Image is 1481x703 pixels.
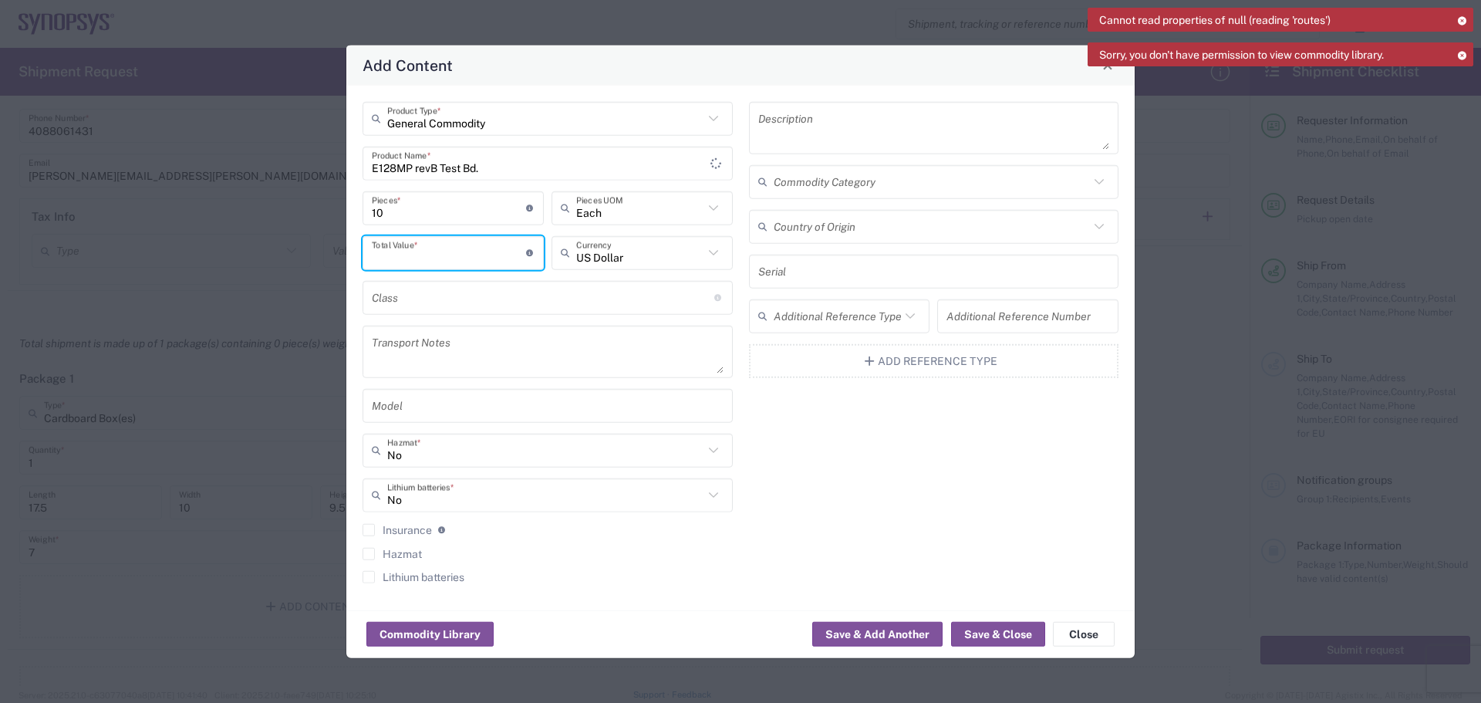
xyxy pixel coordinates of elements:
span: Sorry, you don't have permission to view commodity library. [1099,48,1384,62]
button: Close [1053,622,1115,647]
button: Add Reference Type [749,343,1119,377]
label: Insurance [363,523,432,536]
button: Save & Close [951,622,1045,647]
button: Commodity Library [366,622,494,647]
label: Lithium batteries [363,570,464,583]
label: Hazmat [363,547,422,559]
span: Cannot read properties of null (reading 'routes') [1099,13,1331,27]
h4: Add Content [363,54,453,76]
button: Save & Add Another [812,622,943,647]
